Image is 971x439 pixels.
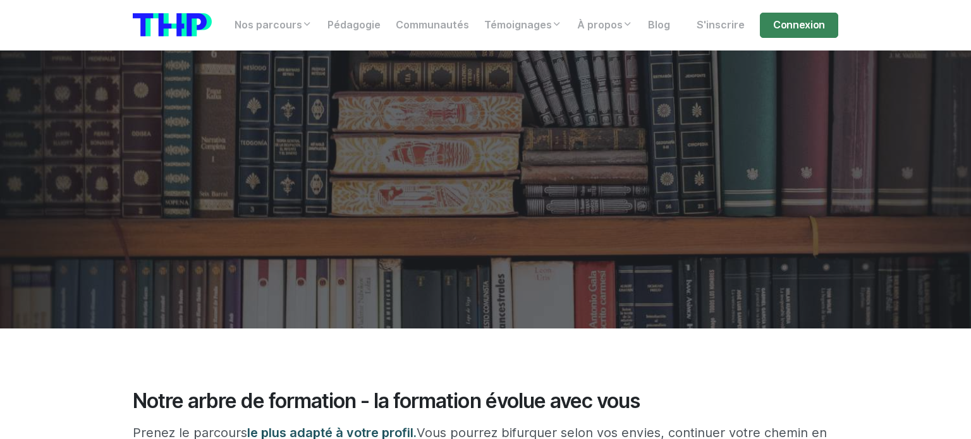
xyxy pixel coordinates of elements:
a: Témoignages [477,13,570,38]
a: Nos parcours [227,13,320,38]
a: S'inscrire [689,13,752,38]
img: logo [133,13,212,37]
a: Connexion [760,13,838,38]
a: Communautés [388,13,477,38]
a: Pédagogie [320,13,388,38]
a: Blog [640,13,678,38]
a: À propos [570,13,640,38]
h2: Notre arbre de formation - la formation évolue avec vous [133,389,838,413]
